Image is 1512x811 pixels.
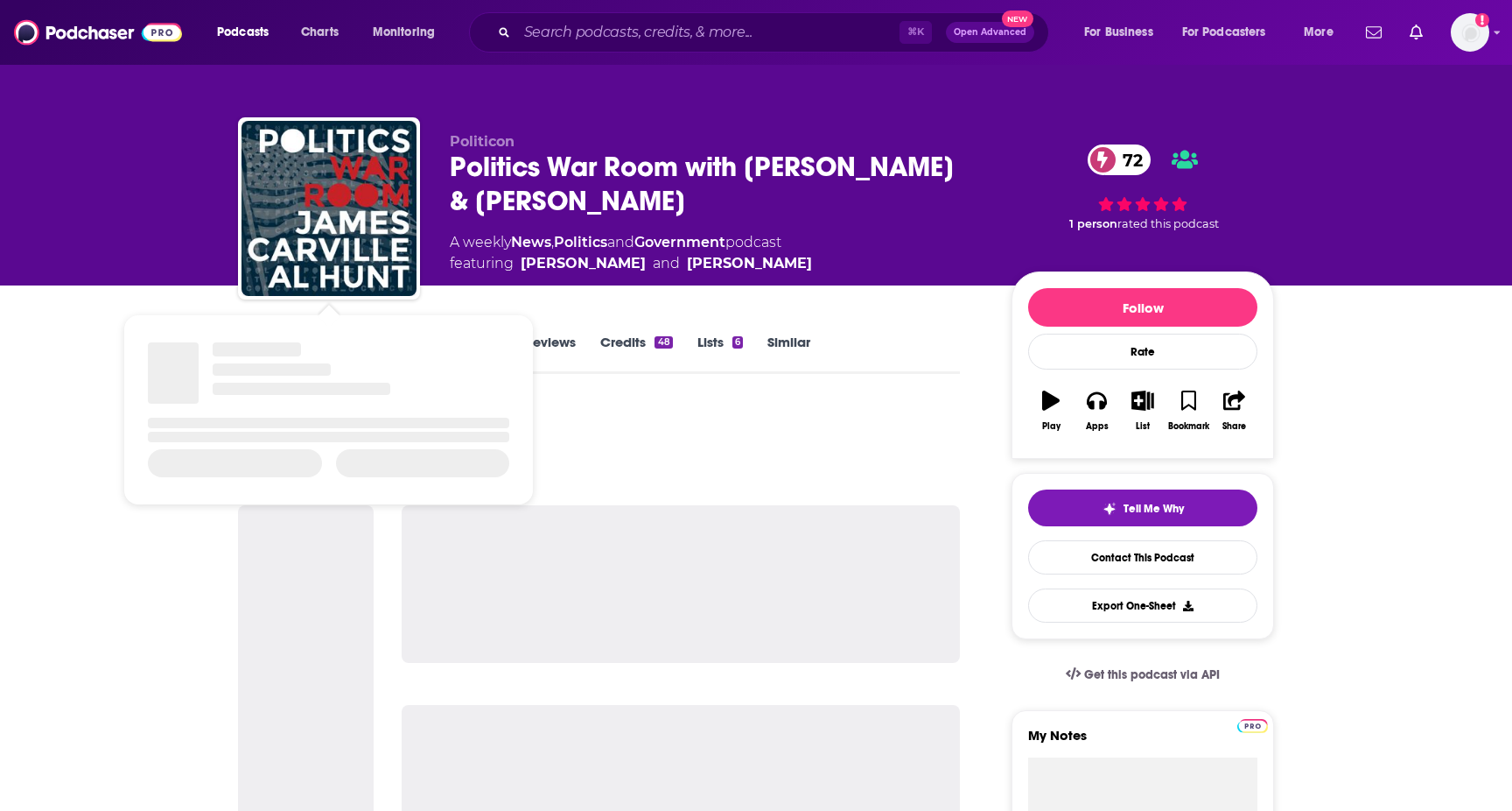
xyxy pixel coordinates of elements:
[732,336,743,349] div: 6
[946,22,1034,43] button: Open AdvancedNew
[1168,421,1209,432] div: Bookmark
[653,253,680,274] span: and
[1084,667,1220,682] span: Get this podcast via API
[290,18,349,46] a: Charts
[450,253,812,274] span: featuring
[450,133,514,150] span: Politicon
[1105,145,1151,175] span: 72
[1069,217,1117,230] span: 1 person
[1451,13,1489,52] img: User Profile
[1237,716,1268,733] a: Pro website
[1084,20,1153,45] span: For Business
[1117,217,1219,230] span: rated this podcast
[241,121,416,296] img: Politics War Room with James Carville & Al Hunt
[1359,18,1389,47] a: Show notifications dropdown
[1212,379,1257,442] button: Share
[301,20,339,45] span: Charts
[1028,379,1074,442] button: Play
[899,21,932,44] span: ⌘ K
[1475,13,1489,27] svg: Add a profile image
[1028,334,1257,370] div: Rate
[1123,502,1184,516] span: Tell Me Why
[1072,18,1175,46] button: open menu
[1002,11,1033,27] span: New
[1028,540,1257,575] a: Contact This Podcast
[1074,379,1119,442] button: Apps
[205,18,291,46] button: open menu
[1086,421,1109,432] div: Apps
[954,28,1026,37] span: Open Advanced
[554,234,607,250] a: Politics
[217,20,269,45] span: Podcasts
[1136,421,1150,432] div: List
[1042,421,1060,432] div: Play
[551,234,554,250] span: ,
[767,334,810,374] a: Similar
[1011,133,1274,243] div: 72 1 personrated this podcast
[1028,589,1257,623] button: Export One-Sheet
[1028,288,1257,327] button: Follow
[1403,18,1430,47] a: Show notifications dropdown
[654,336,672,349] div: 48
[1451,13,1489,52] button: Show profile menu
[634,234,725,250] a: Government
[1304,20,1333,45] span: More
[687,253,812,274] a: [PERSON_NAME]
[1171,18,1291,46] button: open menu
[360,18,458,46] button: open menu
[373,20,435,45] span: Monitoring
[1451,13,1489,52] span: Logged in as ryanberni
[521,253,646,274] a: [PERSON_NAME]
[607,234,634,250] span: and
[486,12,1066,53] div: Search podcasts, credits, & more...
[1237,719,1268,733] img: Podchaser Pro
[1291,18,1355,46] button: open menu
[1052,653,1234,696] a: Get this podcast via API
[600,334,672,374] a: Credits48
[1165,379,1211,442] button: Bookmark
[1028,490,1257,526] button: tell me why sparkleTell Me Why
[1088,145,1151,175] a: 72
[1102,502,1116,516] img: tell me why sparkle
[1182,20,1266,45] span: For Podcasters
[1028,727,1257,758] label: My Notes
[450,232,812,274] div: A weekly podcast
[697,334,743,374] a: Lists6
[525,334,576,374] a: Reviews
[14,16,182,49] img: Podchaser - Follow, Share and Rate Podcasts
[1222,421,1246,432] div: Share
[511,234,551,250] a: News
[517,18,899,46] input: Search podcasts, credits, & more...
[1120,379,1165,442] button: List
